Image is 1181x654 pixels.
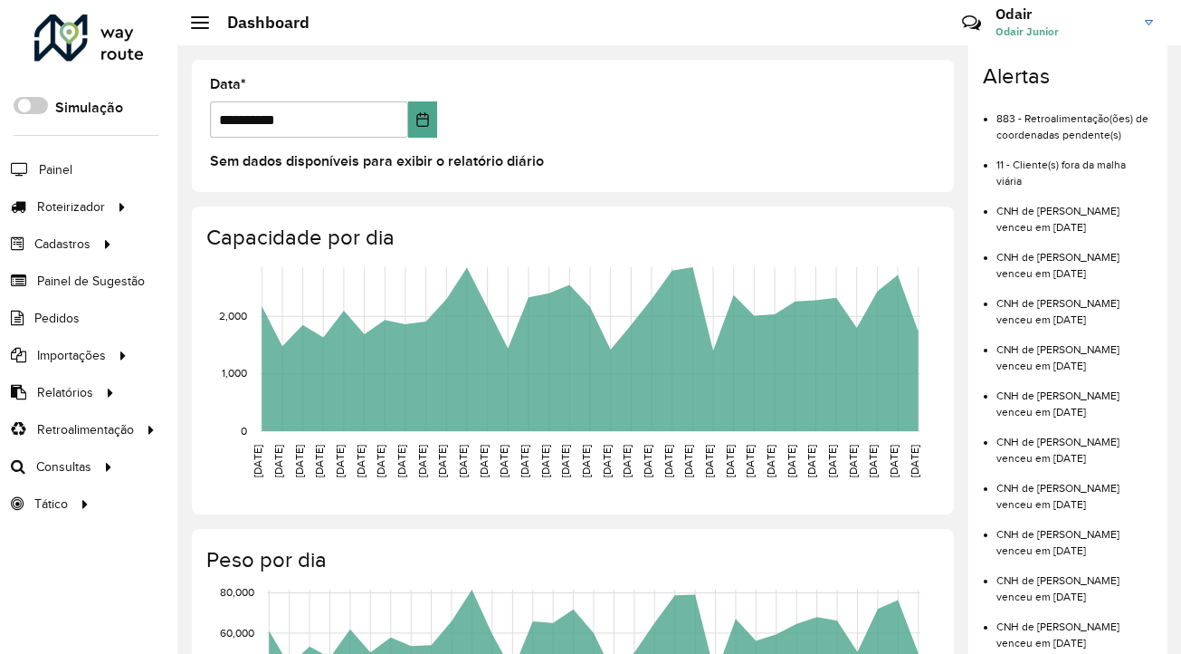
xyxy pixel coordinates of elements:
[996,328,1153,374] li: CNH de [PERSON_NAME] venceu em [DATE]
[206,225,936,251] h4: Capacidade por dia
[37,383,93,402] span: Relatórios
[995,24,1131,40] span: Odair Junior
[559,445,571,477] text: [DATE]
[580,445,592,477] text: [DATE]
[621,445,633,477] text: [DATE]
[313,445,325,477] text: [DATE]
[408,101,437,138] button: Choose Date
[983,63,1153,90] h4: Alertas
[642,445,653,477] text: [DATE]
[210,150,544,172] label: Sem dados disponíveis para exibir o relatório diário
[703,445,715,477] text: [DATE]
[34,309,80,328] span: Pedidos
[601,445,613,477] text: [DATE]
[744,445,756,477] text: [DATE]
[995,5,1131,23] h3: Odair
[662,445,674,477] text: [DATE]
[206,547,936,573] h4: Peso por dia
[272,445,284,477] text: [DATE]
[682,445,694,477] text: [DATE]
[34,235,90,254] span: Cadastros
[36,457,91,476] span: Consultas
[457,445,469,477] text: [DATE]
[210,73,246,95] label: Data
[416,445,428,477] text: [DATE]
[334,445,346,477] text: [DATE]
[765,445,776,477] text: [DATE]
[293,445,305,477] text: [DATE]
[996,236,1153,282] li: CNH de [PERSON_NAME] venceu em [DATE]
[867,445,879,477] text: [DATE]
[909,445,920,477] text: [DATE]
[996,374,1153,420] li: CNH de [PERSON_NAME] venceu em [DATE]
[355,445,367,477] text: [DATE]
[826,445,838,477] text: [DATE]
[375,445,386,477] text: [DATE]
[996,189,1153,236] li: CNH de [PERSON_NAME] venceu em [DATE]
[996,282,1153,328] li: CNH de [PERSON_NAME] venceu em [DATE]
[37,346,106,365] span: Importações
[34,495,68,514] span: Tático
[786,445,797,477] text: [DATE]
[37,420,134,439] span: Retroalimentação
[37,272,145,291] span: Painel de Sugestão
[996,559,1153,605] li: CNH de [PERSON_NAME] venceu em [DATE]
[498,445,510,477] text: [DATE]
[220,586,254,598] text: 80,000
[252,445,263,477] text: [DATE]
[539,445,551,477] text: [DATE]
[996,466,1153,513] li: CNH de [PERSON_NAME] venceu em [DATE]
[220,627,254,639] text: 60,000
[209,13,310,33] h2: Dashboard
[805,445,817,477] text: [DATE]
[395,445,407,477] text: [DATE]
[996,605,1153,651] li: CNH de [PERSON_NAME] venceu em [DATE]
[241,425,247,437] text: 0
[996,97,1153,143] li: 883 - Retroalimentação(ões) de coordenadas pendente(s)
[888,445,900,477] text: [DATE]
[519,445,530,477] text: [DATE]
[724,445,736,477] text: [DATE]
[996,420,1153,466] li: CNH de [PERSON_NAME] venceu em [DATE]
[996,143,1153,189] li: 11 - Cliente(s) fora da malha viária
[952,4,991,43] a: Contato Rápido
[847,445,859,477] text: [DATE]
[55,97,123,119] label: Simulação
[39,160,72,179] span: Painel
[37,197,105,216] span: Roteirizador
[478,445,490,477] text: [DATE]
[222,367,247,379] text: 1,000
[436,445,448,477] text: [DATE]
[219,310,247,322] text: 2,000
[996,513,1153,559] li: CNH de [PERSON_NAME] venceu em [DATE]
